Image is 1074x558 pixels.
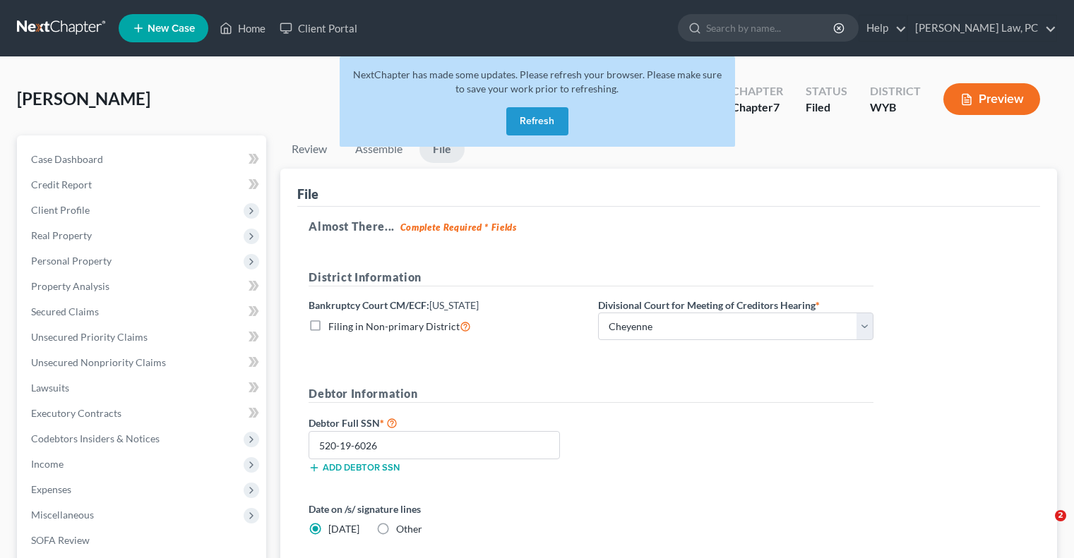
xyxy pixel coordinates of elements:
span: Personal Property [31,255,112,267]
button: Add debtor SSN [309,462,400,473]
span: Codebtors Insiders & Notices [31,432,160,444]
a: SOFA Review [20,528,266,553]
a: Case Dashboard [20,147,266,172]
button: Preview [943,83,1040,115]
span: Income [31,458,64,470]
a: [PERSON_NAME] Law, PC [908,16,1056,41]
span: SOFA Review [31,534,90,546]
div: WYB [870,99,921,116]
span: Miscellaneous [31,509,94,521]
h5: Debtor Information [309,385,873,403]
a: Unsecured Nonpriority Claims [20,350,266,375]
a: Review [280,135,338,163]
label: Date on /s/ signature lines [309,502,584,516]
label: Debtor Full SSN [302,414,591,431]
span: Credit Report [31,178,92,190]
span: Other [396,523,422,535]
a: Unsecured Priority Claims [20,325,266,350]
div: District [870,83,921,99]
iframe: Intercom live chat [1026,510,1060,544]
span: Case Dashboard [31,153,103,165]
div: Chapter [732,83,783,99]
input: Search by name... [706,15,835,41]
span: Property Analysis [31,280,109,292]
a: Property Analysis [20,274,266,299]
h5: Almost There... [309,218,1029,235]
span: Unsecured Nonpriority Claims [31,356,166,368]
a: Secured Claims [20,299,266,325]
span: 2 [1055,510,1066,521]
span: New Case [148,23,195,34]
a: Lawsuits [20,375,266,401]
label: Bankruptcy Court CM/ECF: [309,298,479,313]
div: Chapter [732,99,783,116]
span: Secured Claims [31,305,99,317]
span: Lawsuits [31,382,69,394]
button: Refresh [506,107,568,135]
span: [PERSON_NAME] [17,88,150,109]
span: Client Profile [31,204,90,216]
span: [DATE] [328,523,359,535]
span: Expenses [31,483,71,495]
strong: Complete Required * Fields [400,222,517,233]
a: Credit Report [20,172,266,198]
span: [US_STATE] [429,299,479,311]
h5: District Information [309,269,873,286]
label: Divisional Court for Meeting of Creditors Hearing [598,298,820,313]
span: Filing in Non-primary District [328,320,460,332]
span: 7 [773,100,780,114]
div: Filed [806,99,847,116]
a: Help [859,16,907,41]
input: XXX-XX-XXXX [309,431,560,459]
div: File [297,186,318,202]
span: Real Property [31,229,92,241]
div: Status [806,83,847,99]
a: Client Portal [273,16,364,41]
span: Executory Contracts [31,407,121,419]
span: Unsecured Priority Claims [31,331,148,343]
a: Home [213,16,273,41]
a: Executory Contracts [20,401,266,426]
span: NextChapter has made some updates. Please refresh your browser. Please make sure to save your wor... [353,68,722,95]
